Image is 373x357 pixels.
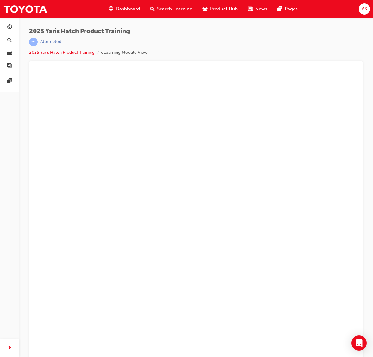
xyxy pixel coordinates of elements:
[351,335,367,351] div: Open Intercom Messenger
[7,78,12,84] span: pages-icon
[145,3,198,16] a: search-iconSearch Learning
[272,3,303,16] a: pages-iconPages
[7,50,12,56] span: car-icon
[3,2,47,16] img: Trak
[210,5,238,13] span: Product Hub
[7,63,12,69] span: news-icon
[29,50,95,55] a: 2025 Yaris Hatch Product Training
[362,5,367,13] span: AS
[359,3,370,15] button: AS
[7,25,12,30] span: guage-icon
[7,38,12,43] span: search-icon
[277,5,282,13] span: pages-icon
[157,5,193,13] span: Search Learning
[109,5,113,13] span: guage-icon
[243,3,272,16] a: news-iconNews
[101,49,148,56] li: eLearning Module View
[285,5,298,13] span: Pages
[255,5,267,13] span: News
[29,38,38,46] span: learningRecordVerb_ATTEMPT-icon
[198,3,243,16] a: car-iconProduct Hub
[203,5,207,13] span: car-icon
[29,28,148,35] span: 2025 Yaris Hatch Product Training
[104,3,145,16] a: guage-iconDashboard
[150,5,155,13] span: search-icon
[116,5,140,13] span: Dashboard
[40,39,61,45] div: Attempted
[7,344,12,352] span: next-icon
[248,5,253,13] span: news-icon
